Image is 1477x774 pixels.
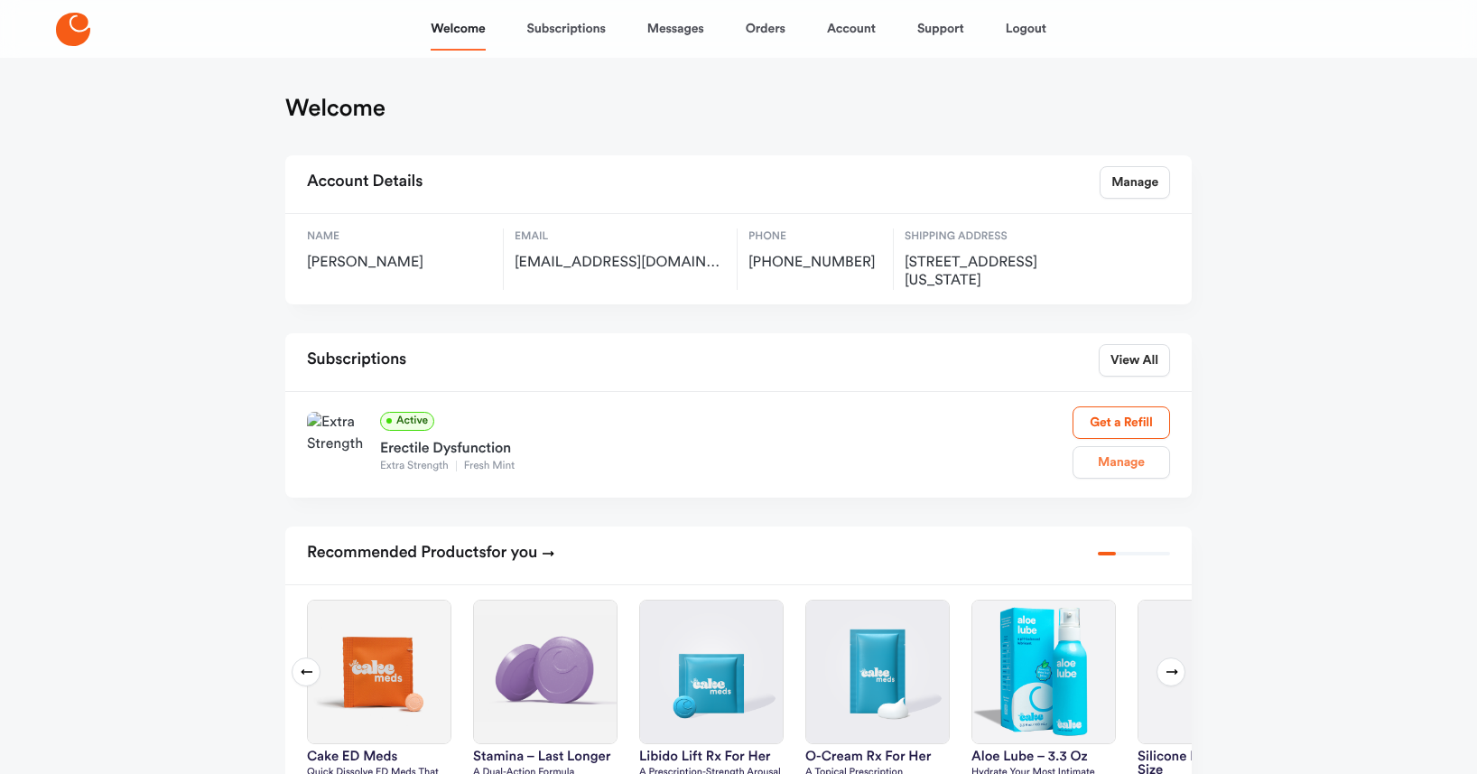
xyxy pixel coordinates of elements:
img: Stamina – Last Longer [474,601,617,743]
span: [PERSON_NAME] [307,254,492,272]
span: Shipping Address [905,228,1099,245]
a: Get a Refill [1073,406,1170,439]
span: lincschristensen160@gmail.com [515,254,726,272]
img: Cake ED Meds [308,601,451,743]
span: Fresh Mint [456,461,523,471]
h3: O-Cream Rx for Her [805,750,950,763]
span: Extra Strength [380,461,456,471]
h2: Account Details [307,166,423,199]
a: View All [1099,344,1170,377]
a: Erectile DysfunctionExtra StrengthFresh Mint [380,431,1073,474]
h1: Welcome [285,94,386,123]
a: Manage [1073,446,1170,479]
span: Name [307,228,492,245]
h3: Cake ED Meds [307,750,451,763]
h3: Libido Lift Rx For Her [639,750,784,763]
a: Orders [746,7,785,51]
a: Account [827,7,876,51]
a: Support [917,7,964,51]
span: Phone [748,228,882,245]
h3: Aloe Lube – 3.3 oz [971,750,1116,763]
h3: Stamina – Last Longer [473,750,618,763]
h2: Recommended Products [307,537,555,570]
span: Email [515,228,726,245]
img: Aloe Lube – 3.3 oz [972,601,1115,743]
span: Active [380,412,434,431]
a: Logout [1006,7,1046,51]
a: Welcome [431,7,485,51]
a: Manage [1100,166,1170,199]
img: Extra Strength [307,412,369,474]
a: Subscriptions [527,7,606,51]
div: Erectile Dysfunction [380,431,1073,460]
img: Libido Lift Rx For Her [640,601,783,743]
span: for you [487,545,538,561]
h2: Subscriptions [307,344,406,377]
img: O-Cream Rx for Her [806,601,949,743]
span: 2121 West California Street, SAN DIEGO, US, 92110 [905,254,1099,290]
a: Messages [647,7,704,51]
img: silicone lube – value size [1138,601,1281,743]
span: [PHONE_NUMBER] [748,254,882,272]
